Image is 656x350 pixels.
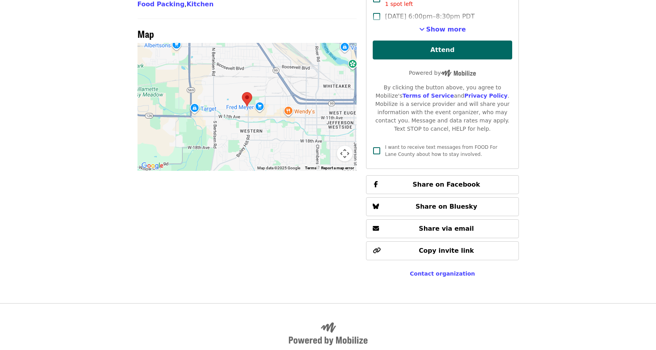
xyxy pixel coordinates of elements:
[139,161,165,171] a: Open this area in Google Maps (opens a new window)
[186,0,214,8] a: Kitchen
[419,247,474,254] span: Copy invite link
[385,12,474,21] span: [DATE] 6:00pm–8:30pm PDT
[321,166,354,170] a: Report a map error
[419,225,474,232] span: Share via email
[305,166,316,170] a: Terms (opens in new tab)
[139,161,165,171] img: Google
[257,166,300,170] span: Map data ©2025 Google
[289,322,368,345] img: Powered by Mobilize
[138,0,185,8] a: Food Packing
[138,0,187,8] span: ,
[138,27,154,41] span: Map
[373,41,512,59] button: Attend
[426,26,466,33] span: Show more
[337,146,353,161] button: Map camera controls
[366,175,518,194] button: Share on Facebook
[464,93,507,99] a: Privacy Policy
[413,181,480,188] span: Share on Facebook
[385,144,497,157] span: I want to receive text messages from FOOD For Lane County about how to stay involved.
[416,203,478,210] span: Share on Bluesky
[366,219,518,238] button: Share via email
[373,83,512,133] div: By clicking the button above, you agree to Mobilize's and . Mobilize is a service provider and wi...
[385,1,413,7] span: 1 spot left
[402,93,454,99] a: Terms of Service
[410,270,475,277] a: Contact organization
[409,70,476,76] span: Powered by
[366,241,518,260] button: Copy invite link
[419,25,466,34] button: See more timeslots
[441,70,476,77] img: Powered by Mobilize
[366,197,518,216] button: Share on Bluesky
